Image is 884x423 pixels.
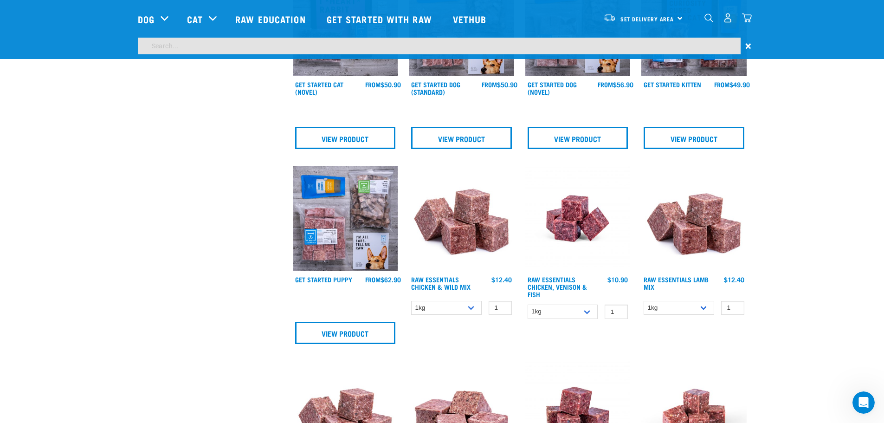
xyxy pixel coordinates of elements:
[603,13,616,22] img: van-moving.png
[491,276,512,283] div: $12.40
[365,278,381,281] span: FROM
[411,278,471,288] a: Raw Essentials Chicken & Wild Mix
[644,83,701,86] a: Get Started Kitten
[528,127,628,149] a: View Product
[409,166,514,271] img: Pile Of Cubed Chicken Wild Meat Mix
[226,0,317,38] a: Raw Education
[704,13,713,22] img: home-icon-1@2x.png
[482,83,497,86] span: FROM
[411,83,460,93] a: Get Started Dog (Standard)
[482,81,517,88] div: $50.90
[187,12,203,26] a: Cat
[598,81,633,88] div: $56.90
[138,12,155,26] a: Dog
[365,276,401,283] div: $62.90
[607,276,628,283] div: $10.90
[742,13,752,23] img: home-icon@2x.png
[644,278,709,288] a: Raw Essentials Lamb Mix
[365,83,381,86] span: FROM
[317,0,444,38] a: Get started with Raw
[295,83,343,93] a: Get Started Cat (Novel)
[605,305,628,319] input: 1
[714,83,729,86] span: FROM
[528,278,587,296] a: Raw Essentials Chicken, Venison & Fish
[721,301,744,315] input: 1
[295,322,396,344] a: View Product
[525,166,631,271] img: Chicken Venison mix 1655
[489,301,512,315] input: 1
[138,38,741,54] input: Search...
[745,38,751,54] span: ×
[644,127,744,149] a: View Product
[714,81,750,88] div: $49.90
[598,83,613,86] span: FROM
[528,83,577,93] a: Get Started Dog (Novel)
[295,278,352,281] a: Get Started Puppy
[411,127,512,149] a: View Product
[295,127,396,149] a: View Product
[852,391,875,414] iframe: Intercom live chat
[365,81,401,88] div: $50.90
[724,276,744,283] div: $12.40
[641,166,747,271] img: ?1041 RE Lamb Mix 01
[293,166,398,271] img: NPS Puppy Update
[620,17,674,20] span: Set Delivery Area
[444,0,498,38] a: Vethub
[723,13,733,23] img: user.png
